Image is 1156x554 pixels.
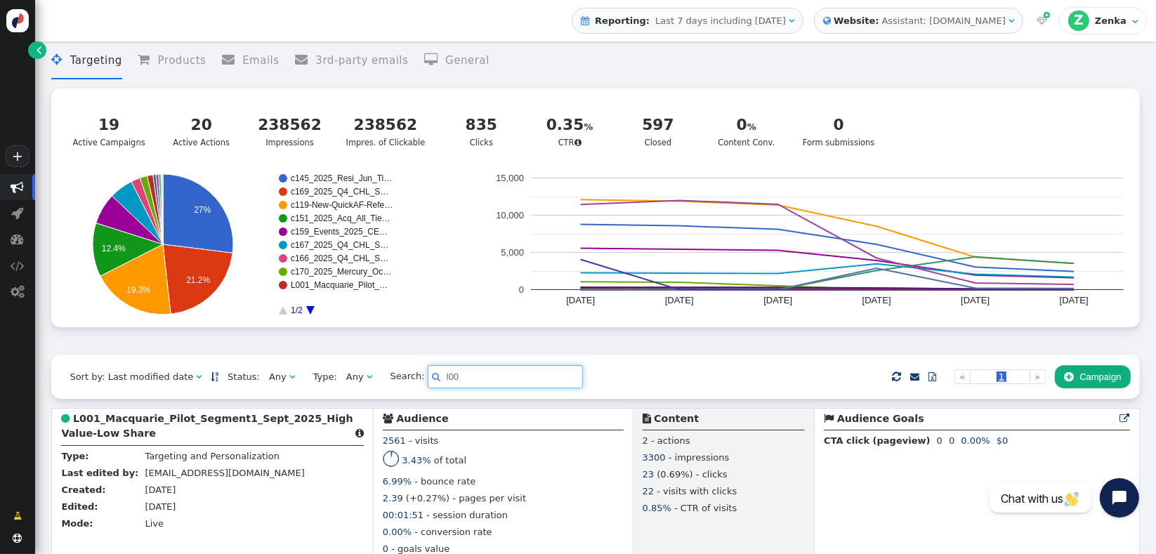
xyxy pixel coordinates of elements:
div: Z [1068,11,1089,32]
div: 238562 [346,114,426,137]
a: « [954,369,971,385]
span: (0.69%) [657,469,692,480]
li: Targeting [51,42,121,79]
span: - pages per visit [452,493,526,503]
span:  [61,414,70,423]
span:  [383,414,393,423]
text: 27% [195,204,211,214]
a: 0Form submissions [794,106,882,157]
span: Sorted in descending order [211,372,218,381]
span:  [1064,371,1073,382]
div: Assistant: [DOMAIN_NAME] [882,14,1006,28]
button: Campaign [1055,365,1131,389]
a:  [211,371,218,382]
span: 3300 [643,452,666,463]
span: 23 [643,469,655,480]
a:  [1120,413,1130,424]
span: (+0.27%) [406,493,449,503]
a: 19Active Campaigns [65,106,153,157]
a: 20Active Actions [162,106,242,157]
span: - visits with clicks [657,486,737,496]
div: Clicks [449,114,514,149]
div: Impressions [258,114,322,149]
span: 3.43% [402,455,431,466]
text: c145_2025_Resi_Jun_Ti… [291,173,392,183]
div: Closed [626,114,690,149]
div: 835 [449,114,514,137]
span: 22 [643,486,655,496]
a: 597Closed [618,106,698,157]
a:  [910,371,919,382]
span:  [13,509,22,523]
text: c167_2025_Q4_CHL_S… [291,240,388,250]
b: Website: [831,14,881,28]
span: Status: [218,370,260,384]
svg: A chart. [489,174,1124,315]
b: L001_Macquarie_Pilot_Segment1_Sept_2025_High Value-Low Share [61,413,353,439]
b: Edited: [61,501,98,512]
a:  [28,41,46,59]
text: 12.4% [102,244,126,253]
img: logo-icon.svg [6,9,29,32]
b: Created: [61,484,105,495]
text: [DATE] [763,295,792,305]
text: L001_Macquarie_Pilot_… [291,280,388,290]
text: 10,000 [496,210,524,220]
div: Active Actions [169,114,234,149]
span:  [295,53,315,66]
span:  [196,372,202,381]
span:  [37,43,41,57]
span: Targeting and Personalization [145,451,280,461]
b: Content [654,413,699,424]
span:  [789,16,794,25]
span:  [1120,414,1130,423]
span:  [574,138,582,147]
div: 20 [169,114,234,137]
text: c159_Events_2025_CE… [291,227,388,237]
span:  [928,372,936,381]
b: Type: [61,451,88,461]
span:  [51,53,70,66]
a: 0.35CTR [530,106,610,157]
span:  [12,206,24,220]
span:  [289,372,295,381]
b: CTA click (pageview) [824,435,930,446]
span:  [823,14,831,28]
text: 15,000 [496,173,524,183]
li: Products [138,42,206,79]
text: c169_2025_Q4_CHL_S… [291,187,388,197]
div: Sort by: Last modified date [70,370,193,384]
text: 19.3% [126,285,150,295]
svg: A chart. [60,174,484,315]
span: 6.99% [383,476,412,487]
span:  [11,232,25,246]
span: - clicks [696,469,728,480]
span: Search: [381,371,425,381]
text: c151_2025_Acq_All_Tie… [291,213,390,223]
div: 0.35 [537,114,602,137]
b: Audience [396,413,448,424]
li: Emails [222,42,280,79]
div: Zenka [1095,15,1129,27]
span:  [432,370,440,384]
span:  [1009,16,1014,25]
a: 835Clicks [441,106,521,157]
text: [DATE] [664,295,693,305]
span: - goals value [391,543,449,554]
div: Any [269,370,287,384]
div: Any [346,370,364,384]
span:  [367,372,372,381]
a: + [6,145,29,167]
div: Form submissions [803,114,875,149]
span: Last 7 days including [DATE] [655,15,786,26]
text: c166_2025_Q4_CHL_S… [291,253,388,263]
span: - visits [409,435,438,446]
li: General [424,42,490,79]
span:  [643,414,651,423]
span: Live [145,518,164,529]
text: 5,000 [501,247,524,258]
span: 0.85% [643,503,671,513]
span: 1 [997,371,1006,382]
span:  [892,369,901,385]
